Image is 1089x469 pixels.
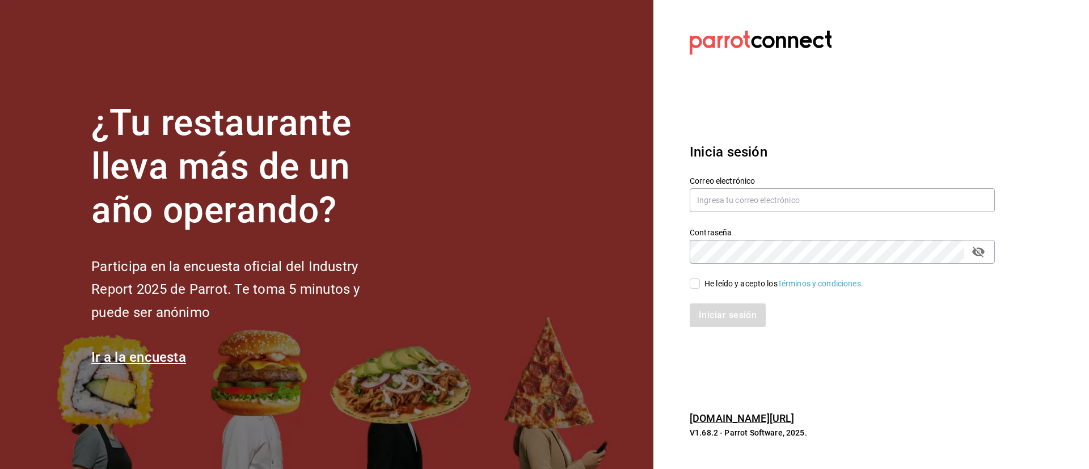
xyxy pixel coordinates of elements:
[690,229,995,236] label: Contraseña
[690,188,995,212] input: Ingresa tu correo electrónico
[690,427,995,438] p: V1.68.2 - Parrot Software, 2025.
[690,142,995,162] h3: Inicia sesión
[91,349,186,365] a: Ir a la encuesta
[778,279,863,288] a: Términos y condiciones.
[91,102,398,232] h1: ¿Tu restaurante lleva más de un año operando?
[91,255,398,324] h2: Participa en la encuesta oficial del Industry Report 2025 de Parrot. Te toma 5 minutos y puede se...
[690,177,995,185] label: Correo electrónico
[690,412,794,424] a: [DOMAIN_NAME][URL]
[969,242,988,261] button: passwordField
[704,278,863,290] div: He leído y acepto los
